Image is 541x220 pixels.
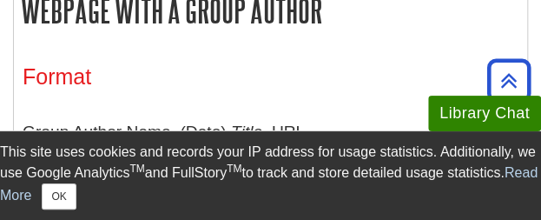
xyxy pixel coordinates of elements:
[23,64,518,90] h3: Format
[428,96,541,131] button: Library Chat
[23,107,518,157] p: Group Author Name. (Date). . URL
[231,123,262,141] i: Title
[129,163,144,175] sup: TM
[227,163,241,175] sup: TM
[42,183,76,210] button: Close
[481,69,537,92] a: Back to Top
